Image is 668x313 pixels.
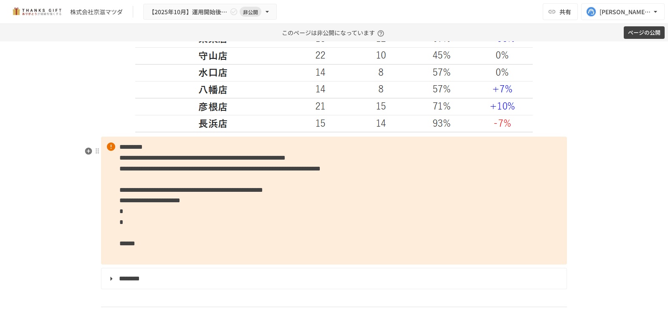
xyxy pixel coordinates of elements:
[559,7,571,16] span: 共有
[240,8,261,16] span: 非公開
[600,7,651,17] div: [PERSON_NAME][EMAIL_ADDRESS][DOMAIN_NAME]
[143,4,277,20] button: 【2025年10月】運用開始後振り返りミーティング非公開
[70,8,123,16] div: 株式会社京滋マツダ
[543,3,578,20] button: 共有
[149,7,228,17] span: 【2025年10月】運用開始後振り返りミーティング
[581,3,665,20] button: [PERSON_NAME][EMAIL_ADDRESS][DOMAIN_NAME]
[282,24,387,41] p: このページは非公開になっています
[624,26,665,39] button: ページの公開
[10,5,63,18] img: mMP1OxWUAhQbsRWCurg7vIHe5HqDpP7qZo7fRoNLXQh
